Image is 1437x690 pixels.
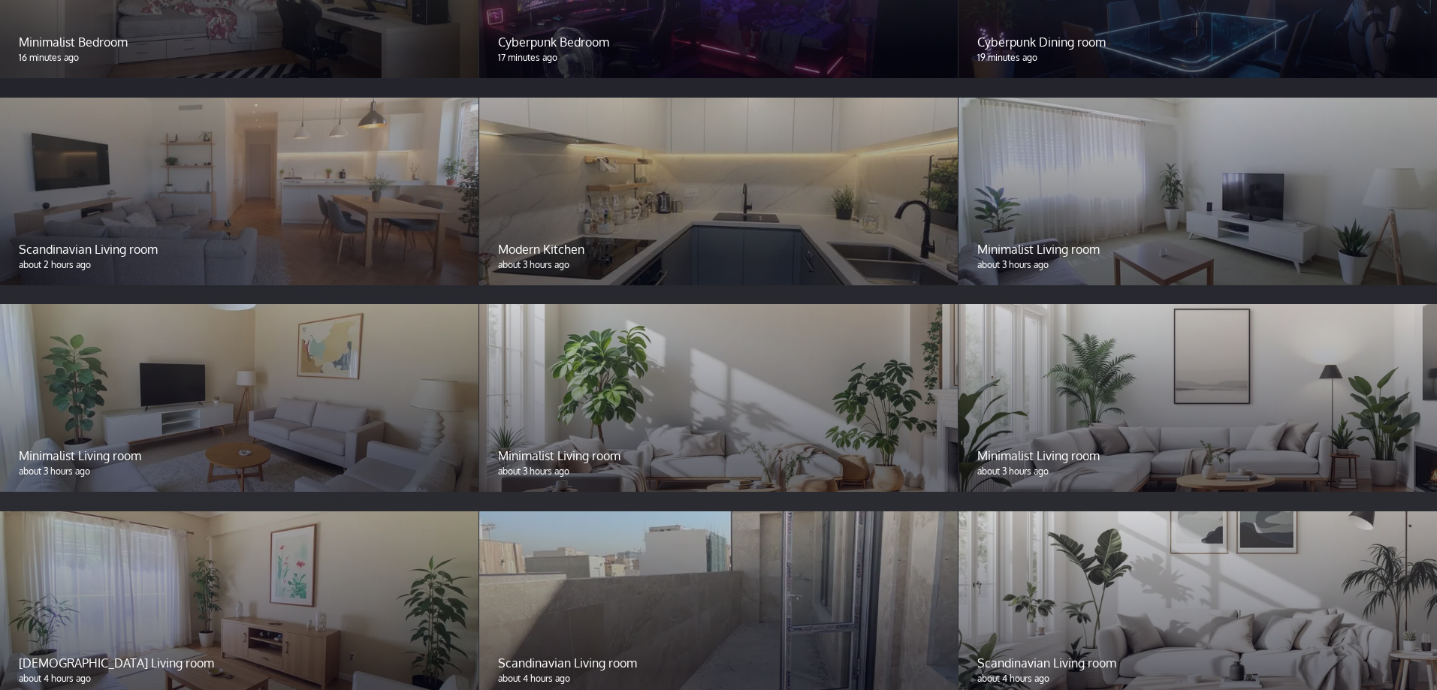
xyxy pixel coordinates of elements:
[498,672,939,685] p: about 4 hours ago
[498,33,939,51] p: Cyberpunk Bedroom
[19,33,460,51] p: Minimalist Bedroom
[498,258,939,272] p: about 3 hours ago
[498,240,939,258] p: Modern Kitchen
[19,258,460,272] p: about 2 hours ago
[977,654,1418,672] p: Scandinavian Living room
[977,672,1418,685] p: about 4 hours ago
[977,465,1418,478] p: about 3 hours ago
[19,447,460,465] p: Minimalist Living room
[19,465,460,478] p: about 3 hours ago
[498,51,939,65] p: 17 minutes ago
[977,447,1418,465] p: Minimalist Living room
[19,51,460,65] p: 16 minutes ago
[977,51,1418,65] p: 19 minutes ago
[977,33,1418,51] p: Cyberpunk Dining room
[19,240,460,258] p: Scandinavian Living room
[498,447,939,465] p: Minimalist Living room
[977,240,1418,258] p: Minimalist Living room
[977,258,1418,272] p: about 3 hours ago
[498,465,939,478] p: about 3 hours ago
[19,672,460,685] p: about 4 hours ago
[19,654,460,672] p: [DEMOGRAPHIC_DATA] Living room
[498,654,939,672] p: Scandinavian Living room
